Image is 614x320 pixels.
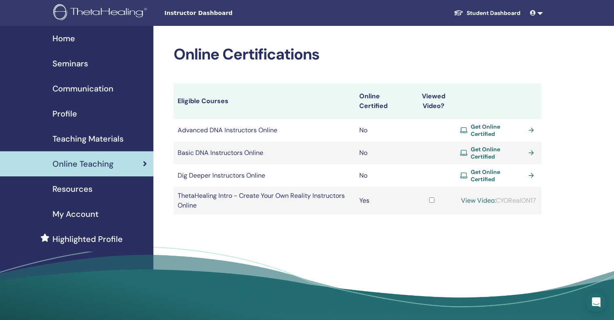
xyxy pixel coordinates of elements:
td: ThetaHealing Intro - Create Your Own Reality Instructors Online [174,187,355,214]
span: My Account [52,208,98,220]
span: Home [52,32,75,45]
span: Resources [52,183,92,195]
span: Profile [52,108,77,120]
div: CYORealON17 [460,196,537,206]
td: No [355,142,408,164]
span: Get Online Certified [471,146,526,160]
div: Open Intercom Messenger [587,292,606,312]
h2: Online Certifications [174,45,541,64]
span: Get Online Certified [471,123,526,138]
span: Instructor Dashboard [164,9,285,17]
th: Viewed Video? [407,83,456,119]
th: Eligible Courses [174,83,355,119]
a: Get Online Certified [460,123,537,138]
td: Basic DNA Instructors Online [174,142,355,164]
td: Dig Deeper Instructors Online [174,164,355,187]
span: Teaching Materials [52,133,124,145]
span: Online Teaching [52,158,113,170]
a: Student Dashboard [447,6,527,21]
span: Communication [52,83,113,95]
span: Highlighted Profile [52,233,123,245]
td: No [355,164,408,187]
a: View Video: [461,196,496,205]
span: Seminars [52,57,88,70]
img: graduation-cap-white.svg [454,9,463,16]
th: Online Certified [355,83,408,119]
td: No [355,119,408,142]
img: logo.png [53,4,150,22]
td: Yes [355,187,408,214]
a: Get Online Certified [460,146,537,160]
td: Advanced DNA Instructors Online [174,119,355,142]
span: Get Online Certified [471,168,526,183]
a: Get Online Certified [460,168,537,183]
